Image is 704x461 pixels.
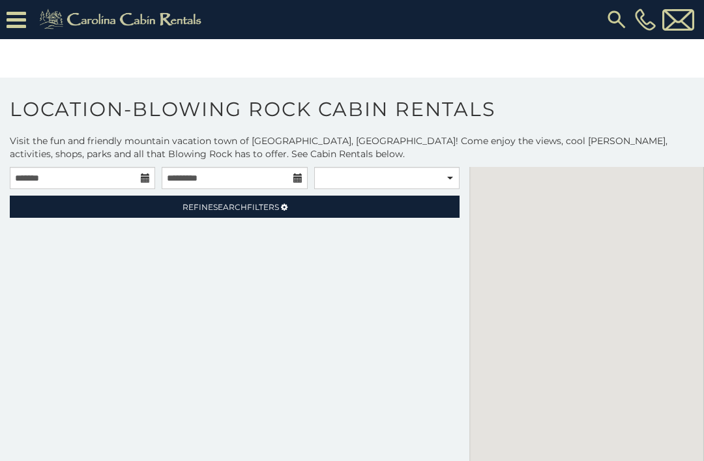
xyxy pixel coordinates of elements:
span: Refine Filters [183,202,279,212]
img: search-regular.svg [605,8,628,31]
a: RefineSearchFilters [10,196,460,218]
img: Khaki-logo.png [33,7,213,33]
a: [PHONE_NUMBER] [632,8,659,31]
span: Search [213,202,247,212]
